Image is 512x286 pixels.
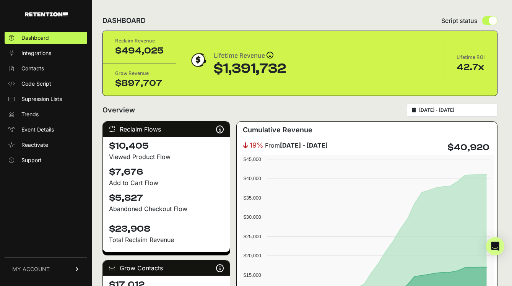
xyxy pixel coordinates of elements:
text: $25,000 [243,234,261,239]
span: Integrations [21,49,51,57]
span: MY ACCOUNT [12,265,50,273]
text: $30,000 [243,214,261,220]
h2: Overview [102,105,135,115]
div: Add to Cart Flow [109,178,224,187]
a: Event Details [5,123,87,136]
a: MY ACCOUNT [5,257,87,281]
p: Total Reclaim Revenue [109,235,224,244]
div: Reclaim Revenue [115,37,164,45]
span: 19% [250,140,263,151]
h4: $5,827 [109,192,224,204]
div: $897,707 [115,77,164,89]
span: Reactivate [21,141,48,149]
a: Reactivate [5,139,87,151]
text: $20,000 [243,253,261,258]
div: Viewed Product Flow [109,152,224,161]
h4: $40,920 [447,141,489,154]
div: Grow Revenue [115,70,164,77]
a: Support [5,154,87,166]
div: 42.7x [457,61,485,73]
span: Event Details [21,126,54,133]
text: $15,000 [243,272,261,278]
text: $45,000 [243,156,261,162]
span: Contacts [21,65,44,72]
text: $40,000 [243,175,261,181]
img: Retention.com [25,12,68,16]
a: Supression Lists [5,93,87,105]
span: Code Script [21,80,51,88]
span: Trends [21,110,39,118]
h4: $10,405 [109,140,224,152]
div: Grow Contacts [103,260,230,276]
div: Reclaim Flows [103,122,230,137]
div: $1,391,732 [214,61,286,76]
span: Dashboard [21,34,49,42]
a: Trends [5,108,87,120]
a: Integrations [5,47,87,59]
span: Support [21,156,42,164]
span: From [265,141,328,150]
img: dollar-coin-05c43ed7efb7bc0c12610022525b4bbbb207c7efeef5aecc26f025e68dcafac9.png [189,50,208,70]
text: $35,000 [243,195,261,201]
span: Supression Lists [21,95,62,103]
h4: $7,676 [109,166,224,178]
div: Open Intercom Messenger [486,237,504,255]
h2: DASHBOARD [102,15,146,26]
a: Code Script [5,78,87,90]
h4: $23,908 [109,218,224,235]
div: $494,025 [115,45,164,57]
a: Dashboard [5,32,87,44]
strong: [DATE] - [DATE] [280,141,328,149]
h3: Cumulative Revenue [243,125,312,135]
span: Script status [441,16,478,25]
div: Lifetime ROI [457,54,485,61]
div: Abandoned Checkout Flow [109,204,224,213]
div: Lifetime Revenue [214,50,286,61]
a: Contacts [5,62,87,75]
